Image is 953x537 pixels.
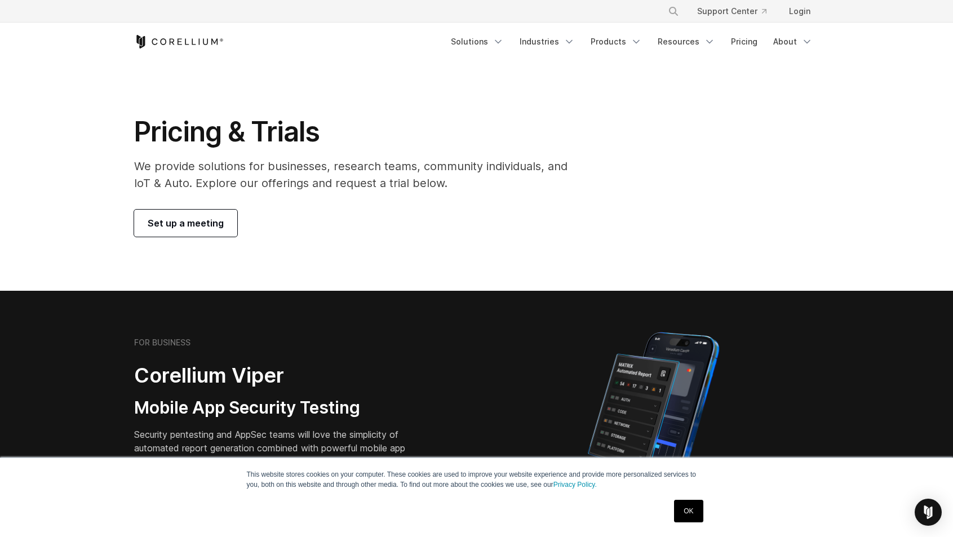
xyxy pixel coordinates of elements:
[766,32,819,52] a: About
[134,158,583,192] p: We provide solutions for businesses, research teams, community individuals, and IoT & Auto. Explo...
[651,32,722,52] a: Resources
[584,32,649,52] a: Products
[654,1,819,21] div: Navigation Menu
[148,216,224,230] span: Set up a meeting
[553,481,597,489] a: Privacy Policy.
[444,32,819,52] div: Navigation Menu
[663,1,684,21] button: Search
[688,1,775,21] a: Support Center
[780,1,819,21] a: Login
[134,115,583,149] h1: Pricing & Trials
[134,35,224,48] a: Corellium Home
[134,428,423,468] p: Security pentesting and AppSec teams will love the simplicity of automated report generation comb...
[915,499,942,526] div: Open Intercom Messenger
[134,397,423,419] h3: Mobile App Security Testing
[569,327,738,524] img: Corellium MATRIX automated report on iPhone showing app vulnerability test results across securit...
[674,500,703,522] a: OK
[134,363,423,388] h2: Corellium Viper
[134,338,190,348] h6: FOR BUSINESS
[444,32,511,52] a: Solutions
[247,469,707,490] p: This website stores cookies on your computer. These cookies are used to improve your website expe...
[134,210,237,237] a: Set up a meeting
[724,32,764,52] a: Pricing
[513,32,582,52] a: Industries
